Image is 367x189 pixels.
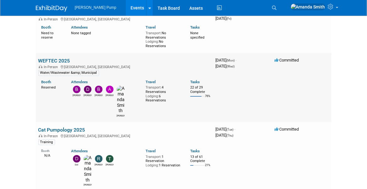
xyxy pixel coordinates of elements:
div: Booth [42,147,62,153]
span: In-Person [44,134,60,138]
span: [DATE] [216,58,237,62]
div: Allan Curry [106,93,114,97]
div: Need to reserve [42,30,62,40]
a: Travel [146,25,156,30]
a: Tasks [190,25,200,30]
div: None tagged [71,30,141,35]
div: Bobby Zitzka [73,93,81,97]
div: 13 of 61 Complete [190,155,211,163]
span: Committed [275,58,299,62]
div: Water/Wastewater &amp; Municipal [38,70,99,76]
div: No Reservations No Reservations [146,30,181,48]
span: [DATE] [216,64,235,68]
a: Booth [42,80,51,84]
span: Lodging: [146,40,159,44]
img: ExhibitDay [36,5,67,12]
a: Travel [146,80,156,84]
img: Amanda Smith [291,3,325,10]
span: Lodging: [146,94,159,98]
span: (Wed) [227,65,235,68]
span: [DATE] [216,16,232,21]
span: - [236,58,237,62]
span: In-Person [44,65,60,69]
a: Travel [146,149,156,153]
a: Attendees [71,25,88,30]
div: N/A [42,153,62,158]
span: [DATE] [216,127,236,132]
span: (Tue) [227,128,234,131]
img: Amanda Smith [84,155,92,183]
div: Robert Lega [95,163,103,166]
div: [GEOGRAPHIC_DATA], [GEOGRAPHIC_DATA] [38,16,211,21]
div: 22 of 29 Complete [190,85,211,94]
span: Transport: [146,31,162,35]
span: [DATE] [216,133,234,138]
img: In-Person Event [39,134,42,137]
span: Transport: [146,155,162,159]
img: In-Person Event [39,65,42,68]
div: Brian Lee [95,93,103,97]
img: Amanda Smith [117,86,125,114]
a: Attendees [71,80,88,84]
span: (Mon) [227,59,235,62]
span: Transport: [146,85,162,89]
div: 4 Reservations 6 Reservations [146,84,181,103]
span: Lodging: [146,163,159,167]
div: 1 Reservation 1 Reservation [146,154,181,168]
a: Tasks [190,80,200,84]
div: David Perry [84,93,92,97]
img: Robert Lega [95,155,103,163]
img: Teri Beth Perkins [106,155,114,163]
img: Bobby Zitzka [73,86,81,93]
img: Del Ritz [73,155,81,163]
span: None specified [190,31,204,40]
div: Reserved [42,84,62,90]
img: Allan Curry [106,86,114,93]
div: Teri Beth Perkins [106,163,114,166]
a: Tasks [190,149,200,153]
img: David Perry [84,86,92,93]
div: Training [38,139,55,145]
span: - [235,127,236,132]
a: Cat Pumpology 2025 [38,127,85,133]
span: (Fri) [227,17,232,20]
div: [GEOGRAPHIC_DATA], [GEOGRAPHIC_DATA] [38,64,211,69]
a: WEFTEC 2025 [38,58,70,64]
span: Committed [275,127,299,132]
div: Amanda Smith [84,183,92,186]
span: [PERSON_NAME] Pump [75,5,116,10]
a: Booth [42,25,51,30]
td: 76% [205,94,210,103]
img: In-Person Event [39,17,42,20]
div: [GEOGRAPHIC_DATA], [GEOGRAPHIC_DATA] [38,133,211,138]
span: In-Person [44,17,60,21]
img: Brian Lee [95,86,103,93]
div: Del Ritz [73,163,81,166]
td: 21% [205,164,210,172]
div: Amanda Smith [117,114,125,117]
a: Attendees [71,149,88,153]
span: (Thu) [227,134,234,137]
